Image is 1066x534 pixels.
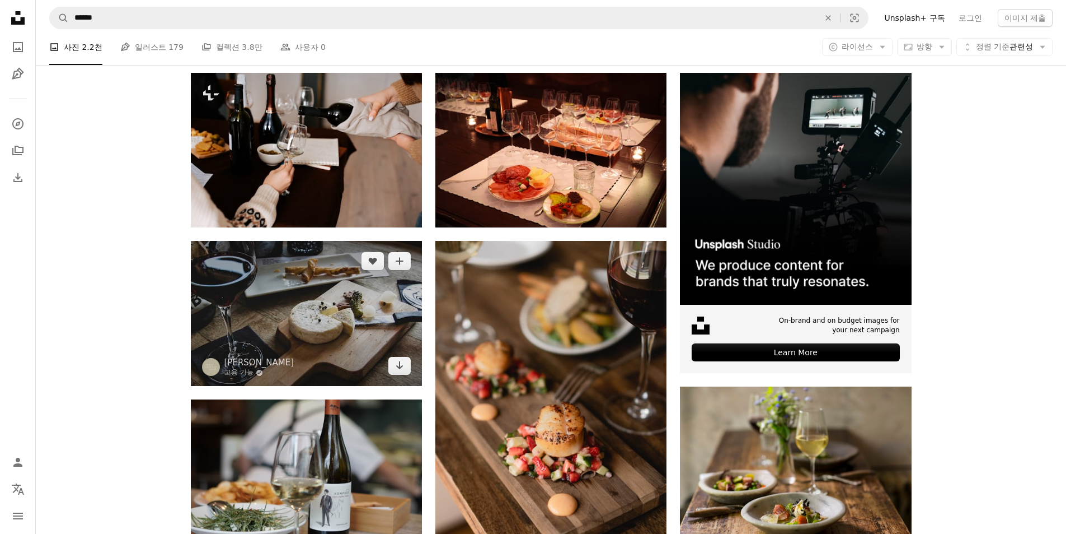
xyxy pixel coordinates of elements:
[7,113,29,135] a: 탐색
[7,140,29,162] a: 컬렉션
[7,478,29,500] button: 언어
[772,316,899,335] span: On-brand and on budget images for your next campaign
[842,42,873,51] span: 라이선스
[435,145,666,155] a: 음식 접시와 와인 잔이 놓인 테이블
[321,41,326,53] span: 0
[7,505,29,527] button: 메뉴
[998,9,1053,27] button: 이미지 제출
[7,451,29,473] a: 로그인 / 가입
[956,38,1053,56] button: 정렬 기준관련성
[917,42,932,51] span: 방향
[191,145,422,155] a: 테이블에 와인 한 잔을 따르는 사람
[202,358,220,376] img: Camille Brodard의 프로필로 이동
[201,29,262,65] a: 컬렉션 3.8만
[49,7,868,29] form: 사이트 전체에서 이미지 찾기
[242,41,262,53] span: 3.8만
[952,9,989,27] a: 로그인
[7,7,29,31] a: 홈 — Unsplash
[877,9,951,27] a: Unsplash+ 구독
[7,166,29,189] a: 다운로드 내역
[680,458,911,468] a: 세라믹 접시에 담긴 혼합 과일
[435,73,666,227] img: 음식 접시와 와인 잔이 놓인 테이블
[280,29,326,65] a: 사용자 0
[361,252,384,270] button: 좋아요
[388,357,411,375] a: 다운로드
[191,73,422,227] img: 테이블에 와인 한 잔을 따르는 사람
[7,63,29,85] a: 일러스트
[191,308,422,318] a: 갈색 표면에 투명한 마티니 유리
[7,36,29,58] a: 사진
[680,73,911,304] img: file-1715652217532-464736461acbimage
[976,41,1033,53] span: 관련성
[191,241,422,386] img: 갈색 표면에 투명한 마티니 유리
[976,42,1009,51] span: 정렬 기준
[168,41,184,53] span: 179
[50,7,69,29] button: Unsplash 검색
[388,252,411,270] button: 컬렉션에 추가
[224,368,294,377] a: 고용 가능
[680,73,911,373] a: On-brand and on budget images for your next campaignLearn More
[692,343,899,361] div: Learn More
[224,357,294,368] a: [PERSON_NAME]
[435,409,666,419] a: 야채가 있는 고기의 얕은 초점 사진
[822,38,893,56] button: 라이선스
[692,317,710,335] img: file-1631678316303-ed18b8b5cb9cimage
[897,38,952,56] button: 방향
[191,471,422,481] a: 테이블에 와인 잔 옆에 와인 병
[120,29,184,65] a: 일러스트 179
[816,7,840,29] button: 삭제
[841,7,868,29] button: 시각적 검색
